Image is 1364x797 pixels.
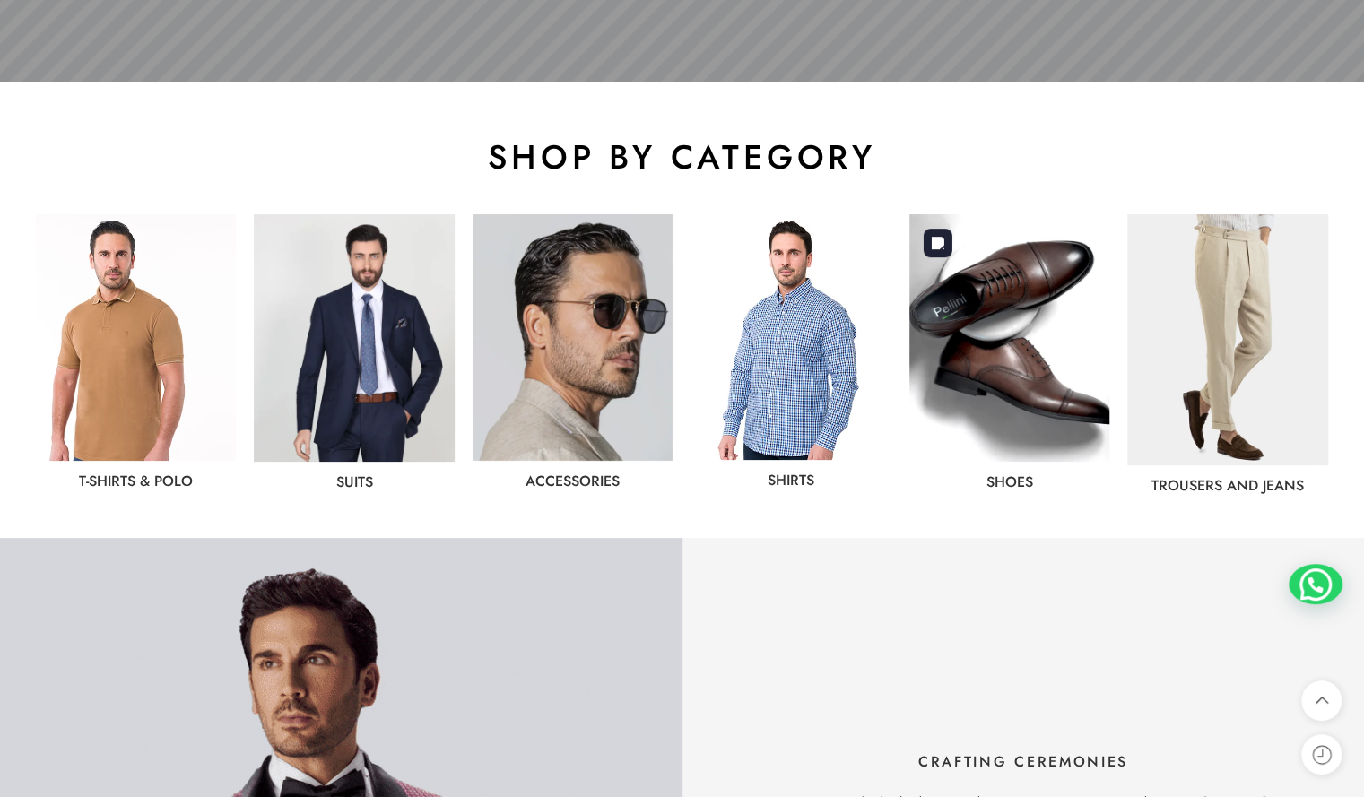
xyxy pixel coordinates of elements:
h2: shop by category [36,135,1328,178]
a: Suits [336,472,373,492]
a: T-Shirts & Polo [79,471,193,491]
a: Accessories [526,471,620,491]
span: CRAFTING CEREMONIES [918,751,1128,772]
a: Trousers and jeans [1151,475,1304,496]
a: shoes [986,472,1033,492]
a: Shirts [768,470,814,490]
